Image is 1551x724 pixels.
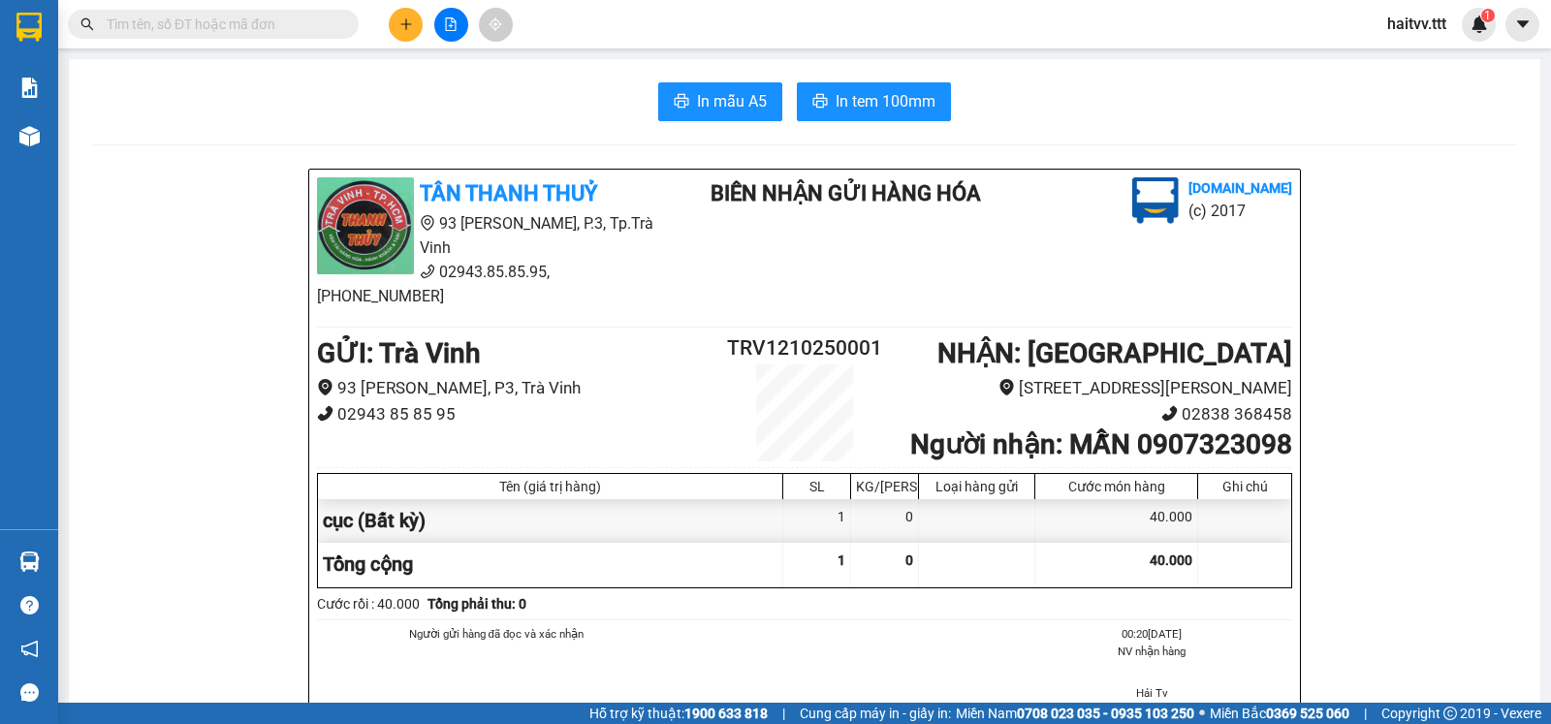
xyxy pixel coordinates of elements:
[838,552,845,568] span: 1
[317,260,678,308] li: 02943.85.85.95, [PHONE_NUMBER]
[479,8,513,42] button: aim
[317,177,414,274] img: logo.jpg
[420,264,435,279] span: phone
[1481,9,1495,22] sup: 1
[910,428,1292,460] b: Người nhận : MẪN 0907323098
[1471,16,1488,33] img: icon-new-feature
[323,479,777,494] div: Tên (giá trị hàng)
[812,93,828,111] span: printer
[886,375,1292,401] li: [STREET_ADDRESS][PERSON_NAME]
[1035,499,1198,543] div: 40.000
[317,379,333,395] span: environment
[998,379,1015,395] span: environment
[317,211,678,260] li: 93 [PERSON_NAME], P.3, Tp.Trà Vinh
[1011,684,1292,702] li: Hải Tv
[1210,703,1349,724] span: Miền Bắc
[1132,177,1179,224] img: logo.jpg
[317,337,481,369] b: GỬI : Trà Vinh
[19,551,40,572] img: warehouse-icon
[317,375,723,401] li: 93 [PERSON_NAME], P3, Trà Vinh
[589,703,768,724] span: Hỗ trợ kỹ thuật:
[19,126,40,146] img: warehouse-icon
[1188,180,1292,196] b: [DOMAIN_NAME]
[389,8,423,42] button: plus
[1364,703,1367,724] span: |
[658,82,782,121] button: printerIn mẫu A5
[1188,199,1292,223] li: (c) 2017
[851,499,919,543] div: 0
[697,89,767,113] span: In mẫu A5
[1161,405,1178,422] span: phone
[937,337,1292,369] b: NHẬN : [GEOGRAPHIC_DATA]
[1199,709,1205,717] span: ⚪️
[956,703,1194,724] span: Miền Nam
[711,181,981,205] b: BIÊN NHẬN GỬI HÀNG HÓA
[782,703,785,724] span: |
[80,17,94,31] span: search
[1514,16,1532,33] span: caret-down
[1203,479,1286,494] div: Ghi chú
[723,332,886,364] h2: TRV1210250001
[434,8,468,42] button: file-add
[427,596,526,612] b: Tổng phải thu: 0
[489,17,502,31] span: aim
[788,479,845,494] div: SL
[20,596,39,614] span: question-circle
[684,706,768,721] strong: 1900 633 818
[1011,643,1292,660] li: NV nhận hàng
[1505,8,1539,42] button: caret-down
[420,215,435,231] span: environment
[856,479,913,494] div: KG/[PERSON_NAME]
[1266,706,1349,721] strong: 0369 525 060
[800,703,951,724] span: Cung cấp máy in - giấy in:
[317,593,420,614] div: Cước rồi : 40.000
[1150,552,1192,568] span: 40.000
[107,14,335,35] input: Tìm tên, số ĐT hoặc mã đơn
[1017,706,1194,721] strong: 0708 023 035 - 0935 103 250
[905,552,913,568] span: 0
[356,625,637,643] li: Người gửi hàng đã đọc và xác nhận
[1011,625,1292,643] li: 00:20[DATE]
[317,405,333,422] span: phone
[924,479,1029,494] div: Loại hàng gửi
[20,683,39,702] span: message
[783,499,851,543] div: 1
[323,552,413,576] span: Tổng cộng
[399,17,413,31] span: plus
[1040,479,1192,494] div: Cước món hàng
[674,93,689,111] span: printer
[797,82,951,121] button: printerIn tem 100mm
[444,17,458,31] span: file-add
[1443,707,1457,720] span: copyright
[836,89,935,113] span: In tem 100mm
[420,181,597,205] b: TÂN THANH THUỶ
[886,401,1292,427] li: 02838 368458
[16,13,42,42] img: logo-vxr
[20,640,39,658] span: notification
[1484,9,1491,22] span: 1
[19,78,40,98] img: solution-icon
[1372,12,1462,36] span: haitvv.ttt
[318,499,783,543] div: cục (Bất kỳ)
[317,401,723,427] li: 02943 85 85 95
